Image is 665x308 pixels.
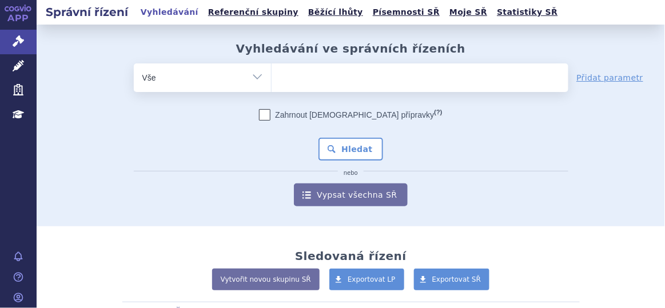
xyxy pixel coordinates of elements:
[434,109,442,116] abbr: (?)
[493,5,561,20] a: Statistiky SŘ
[295,249,407,263] h2: Sledovaná řízení
[369,5,443,20] a: Písemnosti SŘ
[137,5,202,20] a: Vyhledávání
[294,183,407,206] a: Vypsat všechna SŘ
[205,5,302,20] a: Referenční skupiny
[577,72,644,83] a: Přidat parametr
[338,170,364,177] i: nebo
[348,275,396,283] span: Exportovat LP
[318,138,383,161] button: Hledat
[37,4,137,20] h2: Správní řízení
[432,275,481,283] span: Exportovat SŘ
[259,109,442,121] label: Zahrnout [DEMOGRAPHIC_DATA] přípravky
[236,42,466,55] h2: Vyhledávání ve správních řízeních
[414,269,490,290] a: Exportovat SŘ
[305,5,367,20] a: Běžící lhůty
[212,269,320,290] a: Vytvořit novou skupinu SŘ
[329,269,404,290] a: Exportovat LP
[446,5,491,20] a: Moje SŘ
